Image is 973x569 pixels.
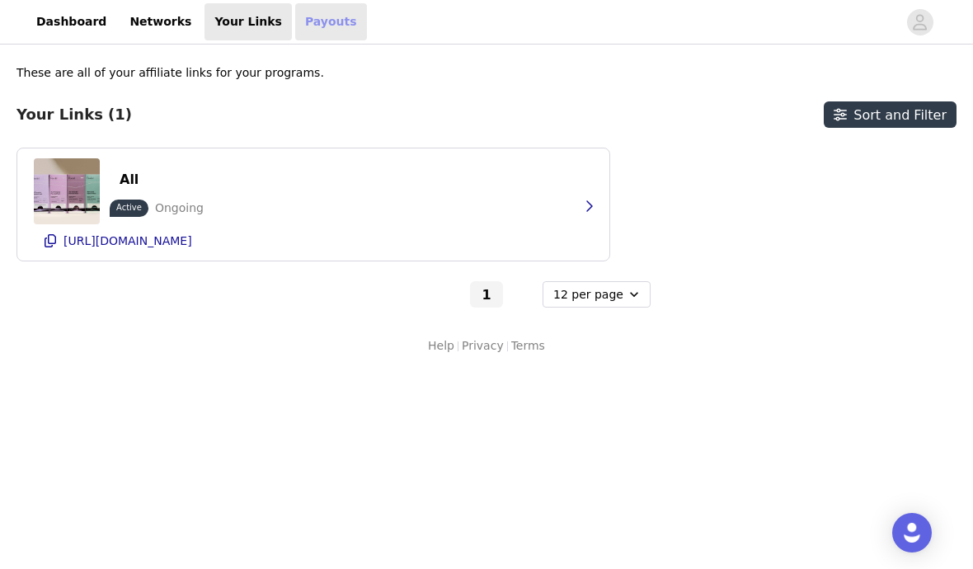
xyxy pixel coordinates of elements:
p: All [120,172,139,187]
p: Ongoing [155,200,204,217]
button: Sort and Filter [824,101,957,128]
p: Active [116,201,142,214]
div: avatar [912,9,928,35]
a: Dashboard [26,3,116,40]
a: Your Links [204,3,292,40]
button: All [110,167,148,193]
a: Networks [120,3,201,40]
a: Help [428,337,454,355]
button: Go to previous page [434,281,467,308]
h3: Your Links (1) [16,106,132,124]
a: Privacy [462,337,504,355]
img: All [34,158,100,224]
a: Terms [511,337,545,355]
p: These are all of your affiliate links for your programs. [16,64,324,82]
a: Payouts [295,3,367,40]
button: [URL][DOMAIN_NAME] [34,228,593,254]
button: Go To Page 1 [470,281,503,308]
button: Go to next page [506,281,539,308]
p: [URL][DOMAIN_NAME] [63,234,192,247]
div: Open Intercom Messenger [892,513,932,553]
